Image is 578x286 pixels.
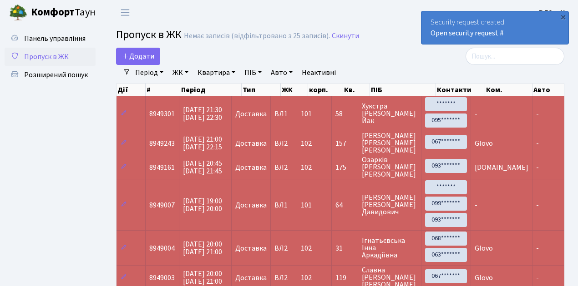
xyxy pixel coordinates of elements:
span: 102 [301,138,312,148]
span: - [536,163,539,173]
a: Панель управління [5,30,96,48]
span: Доставка [235,110,267,118]
span: - [536,138,539,148]
span: 119 [335,274,354,281]
span: 64 [335,202,354,209]
a: Скинути [332,32,359,40]
a: Пропуск в ЖК [5,48,96,66]
div: × [558,12,568,21]
span: 8949003 [149,273,175,283]
span: 101 [301,109,312,119]
span: - [536,243,539,253]
span: [DATE] 21:30 [DATE] 22:30 [183,105,222,123]
span: ВЛ2 [274,245,293,252]
a: ПІБ [241,65,265,80]
span: ВЛ2 [274,140,293,147]
span: Розширений пошук [24,70,88,80]
span: 31 [335,245,354,252]
a: Квартира [194,65,239,80]
span: Панель управління [24,34,86,44]
span: 8949161 [149,163,175,173]
button: Переключити навігацію [114,5,137,20]
th: # [146,84,180,96]
a: ЖК [169,65,192,80]
th: корп. [308,84,343,96]
th: Дії [117,84,146,96]
span: Додати [122,51,154,61]
a: Період [132,65,167,80]
span: 102 [301,163,312,173]
a: Розширений пошук [5,66,96,84]
span: 101 [301,200,312,210]
input: Пошук... [466,48,564,65]
span: 175 [335,164,354,171]
a: ВЛ2 -. К. [539,7,567,18]
span: Озарків [PERSON_NAME] [PERSON_NAME] [362,156,417,178]
span: Доставка [235,274,267,281]
img: logo.png [9,4,27,22]
div: Немає записів (відфільтровано з 25 записів). [184,32,330,40]
span: 102 [301,273,312,283]
span: 157 [335,140,354,147]
span: ВЛ1 [274,202,293,209]
th: ПІБ [370,84,436,96]
span: Glovo [475,138,493,148]
span: - [536,200,539,210]
span: ВЛ1 [274,110,293,118]
span: ВЛ2 [274,164,293,171]
span: Хукстра [PERSON_NAME] Йак [362,103,417,124]
th: Тип [242,84,281,96]
span: [PERSON_NAME] [PERSON_NAME] Давидович [362,194,417,216]
th: Кв. [343,84,370,96]
th: Період [180,84,241,96]
span: Пропуск в ЖК [116,27,182,43]
span: [DATE] 20:45 [DATE] 21:45 [183,158,222,176]
span: 58 [335,110,354,118]
span: [DATE] 19:00 [DATE] 20:00 [183,196,222,214]
a: Додати [116,48,160,65]
th: Контакти [436,84,485,96]
span: - [475,200,477,210]
span: Ігнатьєвська Інна Аркадіївна [362,237,417,259]
th: Авто [532,84,564,96]
span: 102 [301,243,312,253]
b: ВЛ2 -. К. [539,8,567,18]
a: Неактивні [298,65,340,80]
span: - [475,109,477,119]
a: Авто [267,65,296,80]
span: - [536,109,539,119]
span: 8949243 [149,138,175,148]
th: Ком. [485,84,532,96]
span: [DATE] 20:00 [DATE] 21:00 [183,239,222,257]
span: [DATE] 21:00 [DATE] 22:15 [183,134,222,152]
span: 8949007 [149,200,175,210]
span: Glovo [475,273,493,283]
span: [PERSON_NAME] [PERSON_NAME] [PERSON_NAME] [362,132,417,154]
th: ЖК [281,84,308,96]
div: Security request created [421,11,568,44]
span: - [536,273,539,283]
span: 8949004 [149,243,175,253]
span: Доставка [235,164,267,171]
span: Glovo [475,243,493,253]
span: 8949301 [149,109,175,119]
span: Пропуск в ЖК [24,52,69,62]
a: Open security request # [431,28,504,38]
b: Комфорт [31,5,75,20]
span: ВЛ2 [274,274,293,281]
span: Доставка [235,202,267,209]
span: [DOMAIN_NAME] [475,163,528,173]
span: Доставка [235,245,267,252]
span: Доставка [235,140,267,147]
span: Таун [31,5,96,20]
